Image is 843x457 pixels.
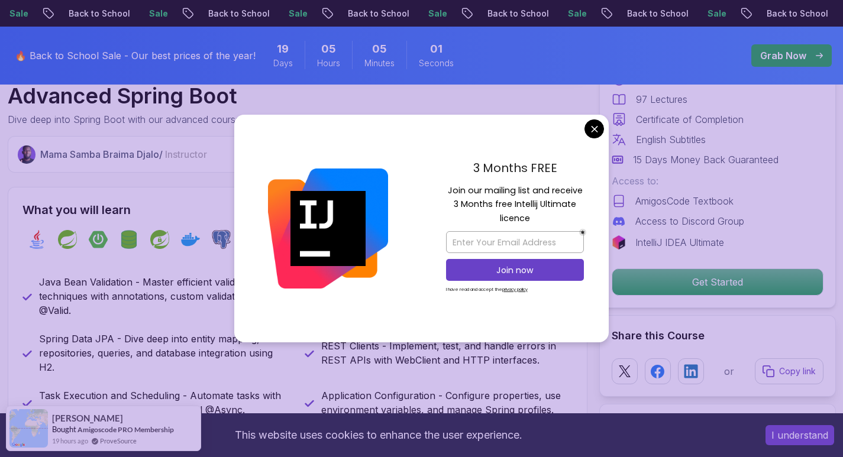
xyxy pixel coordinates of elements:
button: Accept cookies [766,425,834,445]
span: Bought [52,424,76,434]
span: Days [273,57,293,69]
p: Sale [697,8,735,20]
p: Dive deep into Spring Boot with our advanced course, designed to take your skills from intermedia... [8,112,508,127]
span: 5 Hours [321,41,336,57]
a: ProveSource [100,436,137,446]
p: 🔥 Back to School Sale - Our best prices of the year! [15,48,256,63]
img: Nelson Djalo [18,145,36,164]
p: Spring Data JPA - Dive deep into entity mapping, repositories, queries, and database integration ... [39,332,290,374]
img: spring logo [58,230,77,249]
p: Access to: [612,174,823,188]
p: Back to School [477,8,558,20]
a: Amigoscode PRO Membership [77,425,174,434]
img: spring-boot logo [89,230,108,249]
img: docker logo [181,230,200,249]
p: Sale [558,8,596,20]
p: Back to School [198,8,279,20]
p: Sale [139,8,177,20]
p: Get Started [612,269,823,295]
p: Certificate of Completion [636,112,744,127]
img: provesource social proof notification image [9,409,48,448]
p: IntelliJ IDEA Ultimate [635,235,724,249]
span: 19 hours ago [52,436,88,446]
img: java logo [27,230,46,249]
h2: Share this Course [612,328,823,344]
p: Grab Now [760,48,806,63]
p: Access to Discord Group [635,214,744,228]
p: REST Clients - Implement, test, and handle errors in REST APIs with WebClient and HTTP interfaces. [321,339,573,367]
p: Task Execution and Scheduling - Automate tasks with cron expressions, thread pools, and @Async. [39,388,290,417]
button: Copy link [755,358,823,384]
p: Copy link [779,365,816,377]
span: Minutes [364,57,395,69]
img: postgres logo [212,230,231,249]
span: [PERSON_NAME] [52,413,123,423]
span: Instructor [165,148,207,160]
p: Application Configuration - Configure properties, use environment variables, and manage Spring pr... [321,388,573,417]
h1: Advanced Spring Boot [8,84,508,108]
img: spring-security logo [150,230,169,249]
p: 97 Lectures [636,92,687,106]
p: Java Bean Validation - Master efficient validation techniques with annotations, custom validation... [39,275,290,317]
img: spring-data-jpa logo [119,230,138,249]
p: Sale [279,8,316,20]
p: 15 Days Money Back Guaranteed [633,153,779,167]
p: Mama Samba Braima Djalo / [40,147,207,161]
p: Back to School [59,8,139,20]
img: jetbrains logo [612,235,626,249]
p: Back to School [617,8,697,20]
div: This website uses cookies to enhance the user experience. [9,422,748,448]
span: 19 Days [277,41,289,57]
span: Hours [317,57,340,69]
p: English Subtitles [636,132,706,147]
button: Get Started [612,268,823,296]
span: Seconds [419,57,454,69]
span: 1 Seconds [430,41,443,57]
h2: What you will learn [22,202,573,218]
p: Back to School [757,8,837,20]
p: Back to School [338,8,418,20]
p: Sale [418,8,456,20]
p: AmigosCode Textbook [635,194,734,208]
span: 5 Minutes [372,41,387,57]
p: or [724,364,734,378]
